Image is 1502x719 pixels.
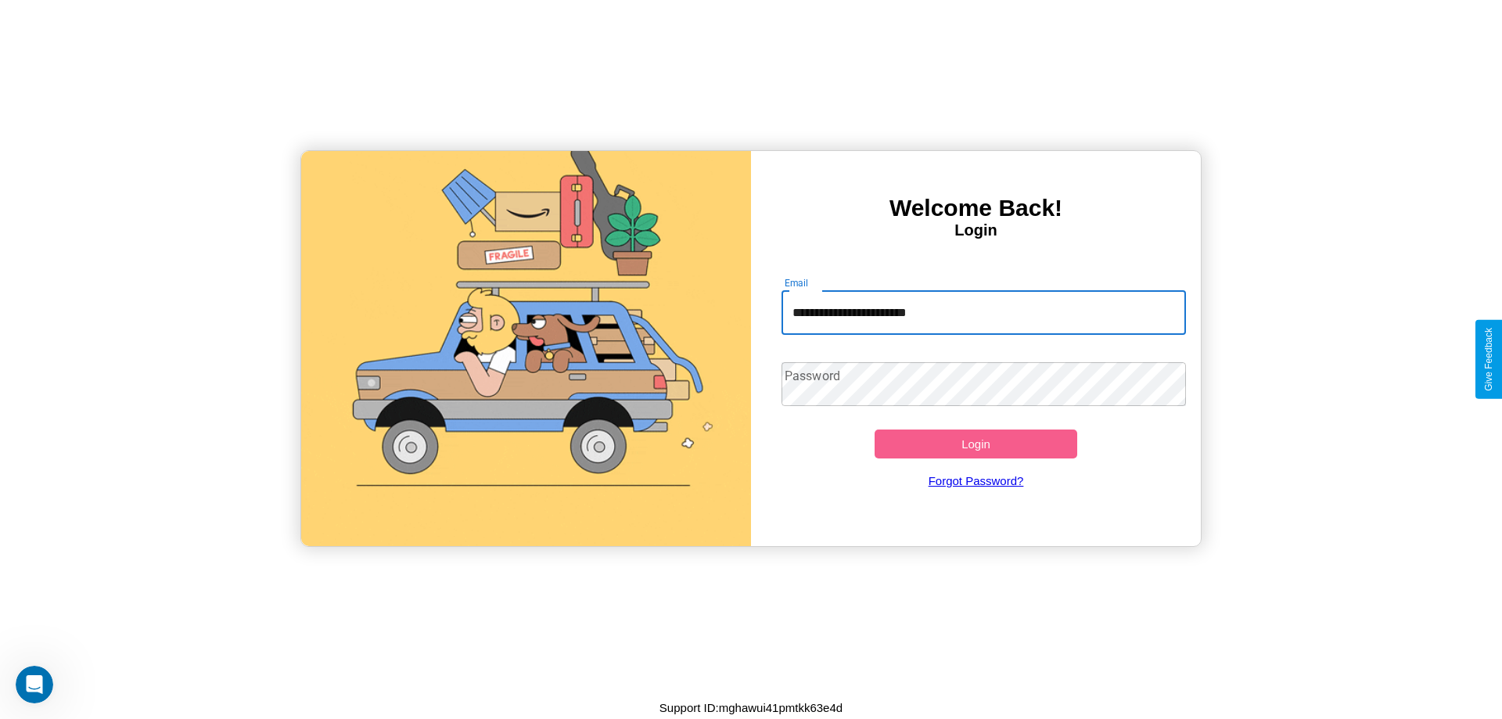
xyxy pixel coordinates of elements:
a: Forgot Password? [774,458,1179,503]
div: Give Feedback [1483,328,1494,391]
img: gif [301,151,751,546]
p: Support ID: mghawui41pmtkk63e4d [659,697,843,718]
button: Login [875,430,1077,458]
iframe: Intercom live chat [16,666,53,703]
label: Email [785,276,809,289]
h4: Login [751,221,1201,239]
h3: Welcome Back! [751,195,1201,221]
